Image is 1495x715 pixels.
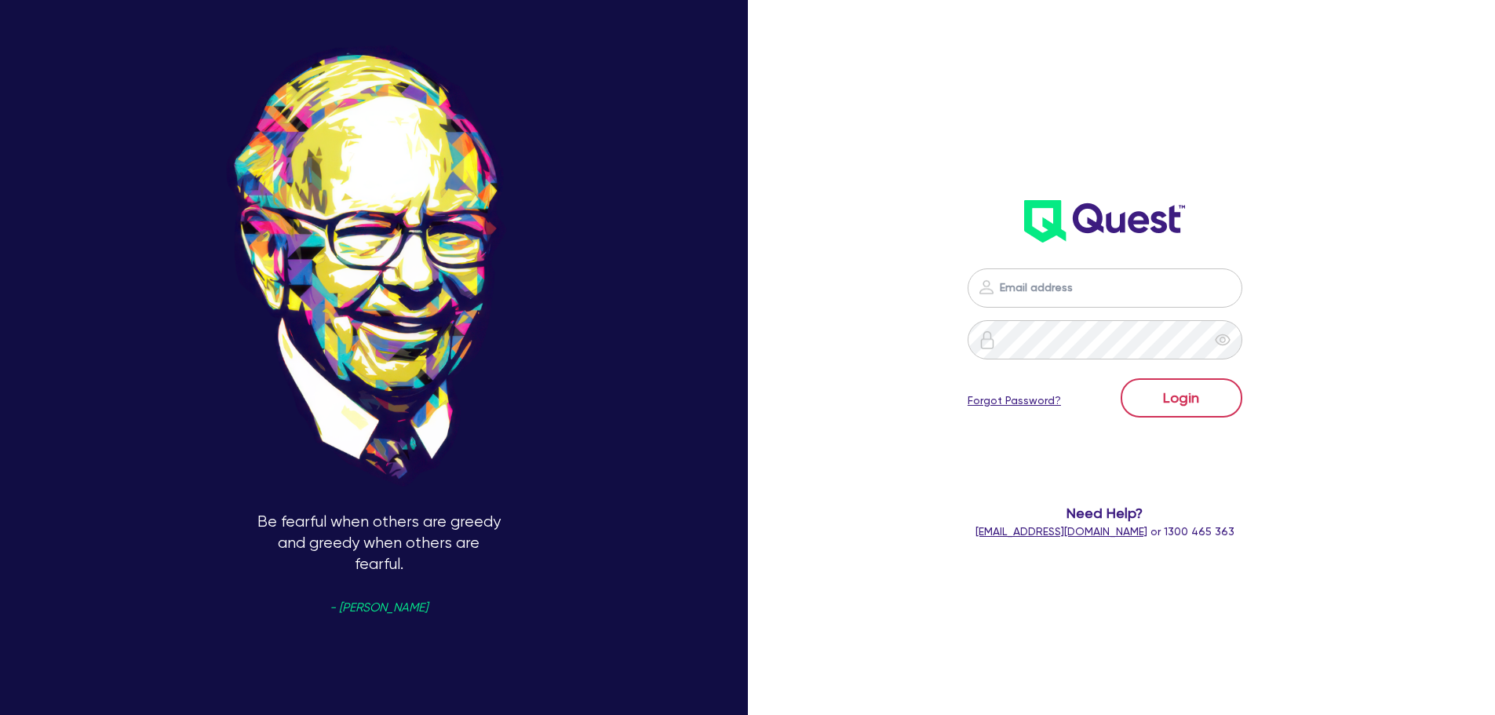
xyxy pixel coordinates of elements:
[977,278,996,297] img: icon-password
[1215,332,1231,348] span: eye
[1024,200,1185,243] img: wH2k97JdezQIQAAAABJRU5ErkJggg==
[975,525,1147,538] a: [EMAIL_ADDRESS][DOMAIN_NAME]
[1121,378,1242,418] button: Login
[975,525,1234,538] span: or 1300 465 363
[905,502,1306,523] span: Need Help?
[968,392,1061,409] a: Forgot Password?
[978,330,997,349] img: icon-password
[330,602,428,614] span: - [PERSON_NAME]
[968,268,1242,308] input: Email address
